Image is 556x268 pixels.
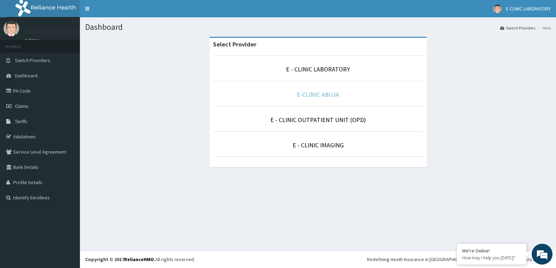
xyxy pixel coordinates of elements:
[536,25,551,31] li: Here
[24,28,84,34] p: E-CLINIC LABORATORY
[124,256,154,262] a: RelianceHMO
[500,25,535,31] a: Switch Providers
[15,118,27,124] span: Tariffs
[24,38,41,43] a: Online
[286,65,350,73] a: E - CLINIC LABORATORY
[15,57,50,63] span: Switch Providers
[462,248,521,254] div: We're Online!
[297,90,339,98] a: E-CLINIC ABUJA
[367,256,551,263] div: Redefining Heath Insurance in [GEOGRAPHIC_DATA] using Telemedicine and Data Science!
[462,255,521,261] p: How may I help you today?
[506,6,551,12] span: E-CLINIC LABORATORY
[493,5,502,13] img: User Image
[80,250,556,268] footer: All rights reserved.
[293,141,344,149] a: E - CLINIC IMAGING
[270,116,366,124] a: E - CLINIC OUTPATIENT UNIT (OPD)
[85,23,551,32] h1: Dashboard
[15,72,38,79] span: Dashboard
[3,21,19,36] img: User Image
[85,256,155,262] strong: Copyright © 2017 .
[15,103,28,109] span: Claims
[213,40,256,48] strong: Select Provider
